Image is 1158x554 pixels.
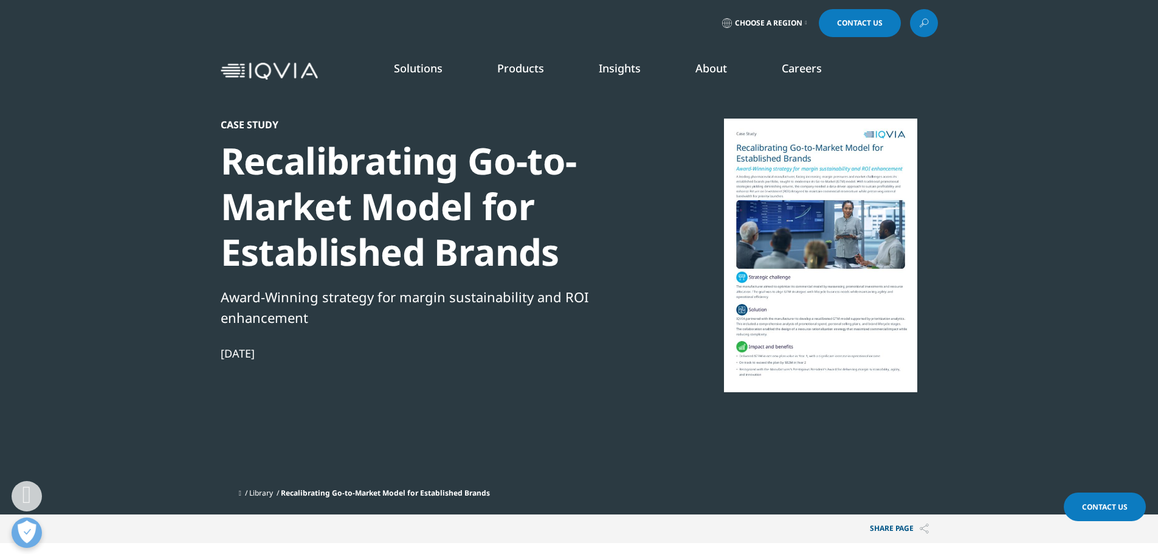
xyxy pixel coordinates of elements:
a: Library [249,488,273,498]
div: Case Study [221,119,638,131]
a: Contact Us [1064,493,1146,521]
div: [DATE] [221,346,638,361]
a: Solutions [394,61,443,75]
a: About [695,61,727,75]
span: Contact Us [837,19,883,27]
span: Choose a Region [735,18,802,28]
button: Open Preferences [12,518,42,548]
img: IQVIA Healthcare Information Technology and Pharma Clinical Research Company [221,63,318,80]
div: Award-Winning strategy for margin sustainability and ROI enhancement [221,286,638,328]
span: Contact Us [1082,502,1128,512]
img: Share PAGE [920,524,929,534]
a: Careers [782,61,822,75]
a: Products [497,61,544,75]
button: Share PAGEShare PAGE [861,514,938,543]
div: Recalibrating Go-to-Market Model for Established Brands [221,138,638,275]
a: Insights [599,61,641,75]
a: Contact Us [819,9,901,37]
nav: Primary [323,43,938,100]
span: Recalibrating Go-to-Market Model for Established Brands [281,488,490,498]
p: Share PAGE [861,514,938,543]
